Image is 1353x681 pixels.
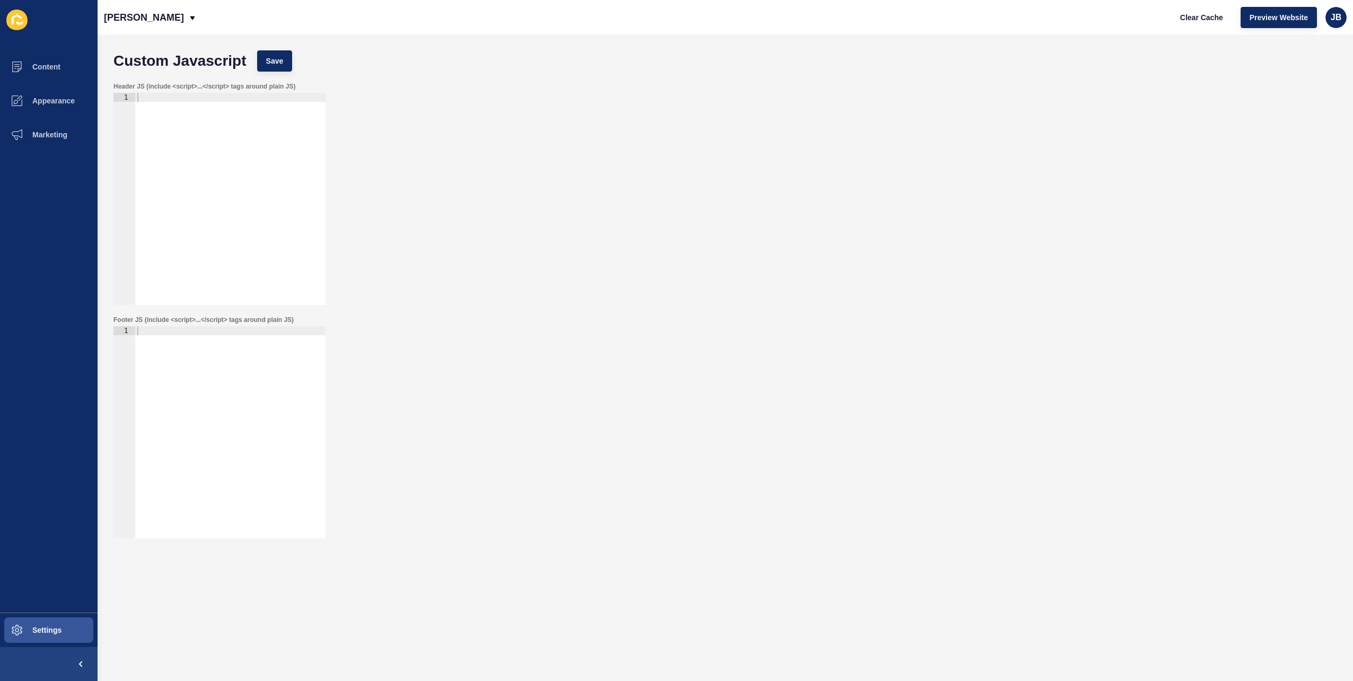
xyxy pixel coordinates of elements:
[1250,12,1308,23] span: Preview Website
[113,56,247,66] h1: Custom Javascript
[1180,12,1223,23] span: Clear Cache
[1241,7,1317,28] button: Preview Website
[1171,7,1232,28] button: Clear Cache
[113,316,294,324] label: Footer JS (include <script>...</script> tags around plain JS)
[113,82,295,91] label: Header JS (include <script>...</script> tags around plain JS)
[1331,12,1341,23] span: JB
[113,326,135,335] div: 1
[104,4,184,31] p: [PERSON_NAME]
[266,56,284,66] span: Save
[113,93,135,102] div: 1
[257,50,293,72] button: Save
